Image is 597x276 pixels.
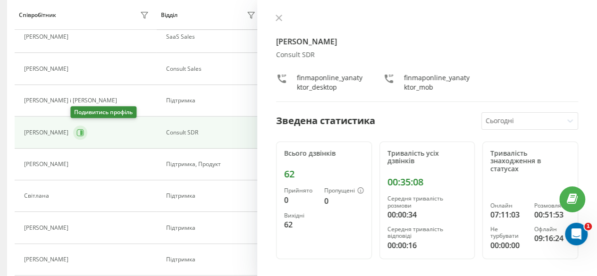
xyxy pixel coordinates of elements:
[166,129,258,136] div: Consult SDR
[284,219,317,230] div: 62
[24,33,71,40] div: [PERSON_NAME]
[276,36,578,47] h4: [PERSON_NAME]
[387,209,467,220] div: 00:00:34
[534,226,570,233] div: Офлайн
[387,176,467,188] div: 00:35:08
[297,73,364,92] div: finmaponline_yanatyktor_desktop
[284,187,317,194] div: Прийнято
[284,212,317,219] div: Вихідні
[166,225,258,231] div: Підтримка
[24,192,51,199] div: Світлана
[166,161,258,167] div: Підтримка, Продукт
[324,187,364,195] div: Пропущені
[284,194,317,206] div: 0
[70,106,136,118] div: Подивитись профіль
[166,192,258,199] div: Підтримка
[387,240,467,251] div: 00:00:16
[284,168,364,180] div: 62
[387,150,467,166] div: Тривалість усіх дзвінків
[24,66,71,72] div: [PERSON_NAME]
[584,223,592,230] span: 1
[166,256,258,263] div: Підтримка
[166,97,258,104] div: Підтримка
[24,256,71,263] div: [PERSON_NAME]
[387,195,467,209] div: Середня тривалість розмови
[490,150,570,173] div: Тривалість знаходження в статусах
[24,129,71,136] div: [PERSON_NAME]
[490,209,526,220] div: 07:11:03
[534,209,570,220] div: 00:51:53
[534,202,570,209] div: Розмовляє
[166,66,258,72] div: Consult Sales
[19,12,56,18] div: Співробітник
[387,226,467,240] div: Середня тривалість відповіді
[324,195,364,207] div: 0
[276,114,375,128] div: Зведена статистика
[24,161,71,167] div: [PERSON_NAME]
[276,51,578,59] div: Consult SDR
[490,226,526,240] div: Не турбувати
[565,223,588,245] iframe: Intercom live chat
[404,73,471,92] div: finmaponline_yanatyktor_mob
[24,97,119,104] div: [PERSON_NAME] і [PERSON_NAME]
[534,233,570,244] div: 09:16:24
[490,202,526,209] div: Онлайн
[166,33,258,40] div: SaaS Sales
[161,12,177,18] div: Відділ
[284,150,364,158] div: Всього дзвінків
[24,225,71,231] div: [PERSON_NAME]
[490,240,526,251] div: 00:00:00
